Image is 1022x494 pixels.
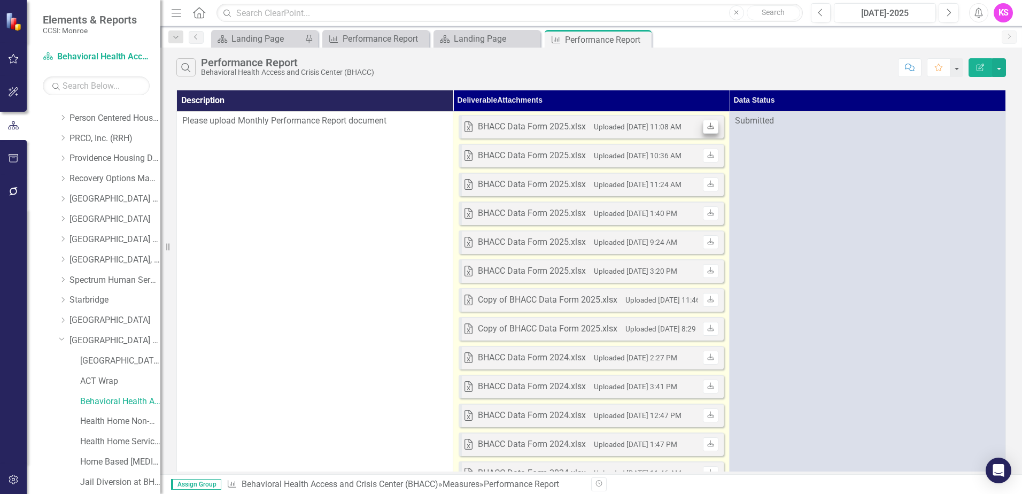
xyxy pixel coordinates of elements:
a: Jail Diversion at BHACC [80,476,160,489]
div: BHACC Data Form 2024.xlsx [478,410,586,422]
div: Copy of BHACC Data Form 2025.xlsx [478,323,617,335]
button: Search [747,5,800,20]
a: Landing Page [436,32,538,45]
a: Providence Housing Development Corporation [69,152,160,165]
div: BHACC Data Form 2024.xlsx [478,438,586,451]
div: [DATE]-2025 [838,7,932,20]
button: [DATE]-2025 [834,3,936,22]
small: Uploaded [DATE] 11:08 AM [594,122,682,131]
a: Landing Page [214,32,302,45]
span: Assign Group [171,479,221,490]
small: Uploaded [DATE] 1:40 PM [594,209,677,218]
a: Behavioral Health Access and Crisis Center (BHACC) [80,396,160,408]
a: Recovery Options Made Easy [69,173,160,185]
div: » » [227,478,583,491]
a: PRCD, Inc. (RRH) [69,133,160,145]
small: Uploaded [DATE] 3:41 PM [594,382,677,391]
div: BHACC Data Form 2025.xlsx [478,179,586,191]
div: Performance Report [201,57,374,68]
small: Uploaded [DATE] 1:47 PM [594,440,677,449]
small: CCSI: Monroe [43,26,137,35]
div: BHACC Data Form 2024.xlsx [478,352,586,364]
div: BHACC Data Form 2025.xlsx [478,265,586,277]
small: Uploaded [DATE] 2:27 PM [594,353,677,362]
a: Performance Report [325,32,427,45]
div: Copy of BHACC Data Form 2025.xlsx [478,294,617,306]
small: Uploaded [DATE] 12:47 PM [594,411,682,420]
a: Health Home Service Dollars [80,436,160,448]
input: Search Below... [43,76,150,95]
div: BHACC Data Form 2025.xlsx [478,121,586,133]
a: [GEOGRAPHIC_DATA] [69,213,160,226]
small: Uploaded [DATE] 9:24 AM [594,238,677,246]
small: Uploaded [DATE] 8:29 AM [625,325,709,333]
div: Performance Report [343,32,427,45]
input: Search ClearPoint... [216,4,803,22]
div: Performance Report [565,33,649,47]
div: Open Intercom Messenger [986,458,1011,483]
a: Starbridge [69,294,160,306]
img: ClearPoint Strategy [5,12,24,31]
a: Health Home Non-Medicaid Care Management [80,415,160,428]
a: ACT Wrap [80,375,160,388]
div: Behavioral Health Access and Crisis Center (BHACC) [201,68,374,76]
small: Uploaded [DATE] 11:24 AM [594,180,682,189]
a: Spectrum Human Services, Inc. [69,274,160,287]
div: BHACC Data Form 2024.xlsx [478,467,586,480]
small: Uploaded [DATE] 10:36 AM [594,151,682,160]
a: Person Centered Housing Options, Inc. [69,112,160,125]
div: BHACC Data Form 2025.xlsx [478,207,586,220]
div: BHACC Data Form 2024.xlsx [478,381,586,393]
a: [GEOGRAPHIC_DATA] [69,314,160,327]
a: Measures [443,479,479,489]
div: BHACC Data Form 2025.xlsx [478,150,586,162]
span: Submitted [735,115,774,126]
a: Home Based [MEDICAL_DATA] [80,456,160,468]
a: [GEOGRAPHIC_DATA] (RRH) [69,234,160,246]
a: Behavioral Health Access and Crisis Center (BHACC) [242,479,438,489]
a: [GEOGRAPHIC_DATA] (RRH) (MCOMH Internal) [80,355,160,367]
span: Search [762,8,785,17]
button: KS [994,3,1013,22]
small: Uploaded [DATE] 11:46 AM [594,469,682,477]
a: [GEOGRAPHIC_DATA] (RRH) [69,335,160,347]
small: Uploaded [DATE] 11:46 AM [625,296,713,304]
div: BHACC Data Form 2025.xlsx [478,236,586,249]
a: [GEOGRAPHIC_DATA] (RRH) [69,193,160,205]
span: Please upload Monthly Performance Report document [182,115,386,126]
div: Landing Page [454,32,538,45]
a: Behavioral Health Access and Crisis Center (BHACC) [43,51,150,63]
span: Elements & Reports [43,13,137,26]
a: [GEOGRAPHIC_DATA], Inc. [69,254,160,266]
small: Uploaded [DATE] 3:20 PM [594,267,677,275]
div: Landing Page [231,32,302,45]
div: Performance Report [484,479,559,489]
